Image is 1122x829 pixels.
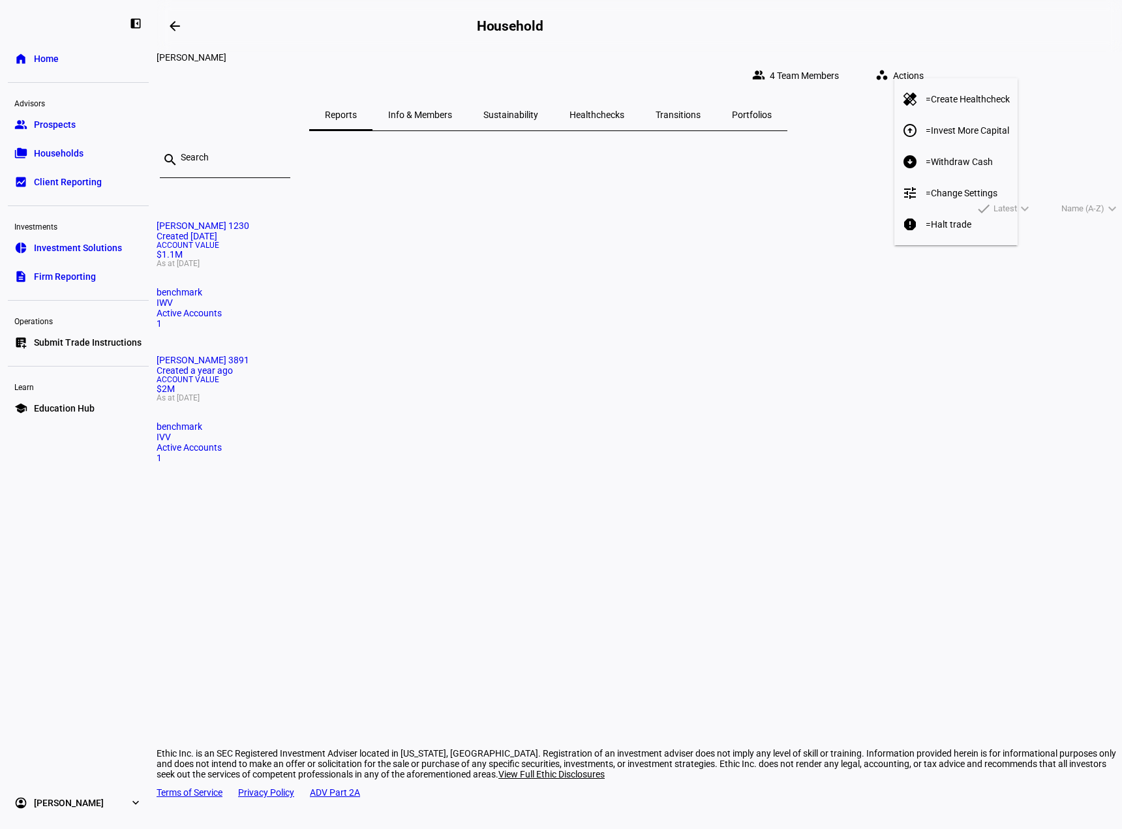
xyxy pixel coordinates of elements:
span: = [926,219,1010,230]
span: = [926,125,1010,136]
mat-icon: healing [902,91,918,107]
mat-icon: arrow_circle_down [902,154,918,170]
span: Change Settings [931,188,997,198]
span: = [926,94,1010,104]
mat-icon: tune [902,185,918,201]
span: = [926,188,1010,198]
span: Halt trade [931,219,971,230]
span: Invest More Capital [931,125,1009,136]
mat-icon: report [902,217,918,232]
mat-icon: arrow_circle_up [902,123,918,138]
span: = [926,157,1010,167]
span: Withdraw Cash [931,157,993,167]
span: Create Healthcheck [931,94,1010,104]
